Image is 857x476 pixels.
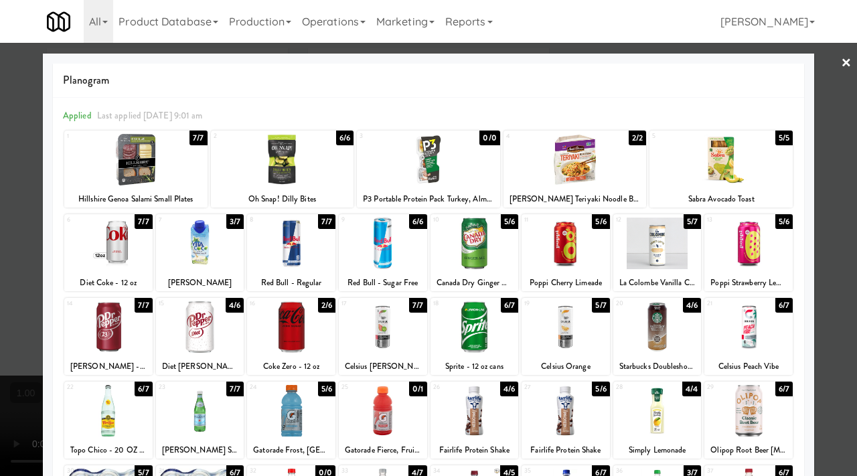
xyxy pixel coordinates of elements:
[592,298,609,313] div: 5/7
[613,358,702,375] div: Starbucks Doubleshot Energy Caffe Mocha
[524,214,566,226] div: 11
[431,214,519,291] div: 105/6Canada Dry Ginger Ale - 12 oz
[613,442,702,459] div: Simply Lemonade
[64,191,208,208] div: Hillshire Genoa Salami Small Plates
[250,214,291,226] div: 8
[592,214,609,229] div: 5/6
[247,214,335,291] div: 87/7Red Bull - Regular
[651,191,791,208] div: Sabra Avocado Toast
[503,191,647,208] div: [PERSON_NAME] Teriyaki Noodle Bowl
[64,131,208,208] div: 17/7Hillshire Genoa Salami Small Plates
[135,298,152,313] div: 7/7
[66,358,151,375] div: [PERSON_NAME] - 12 oz cans
[64,382,153,459] div: 226/7Topo Chico - 20 OZ BOTTLE
[156,274,244,291] div: [PERSON_NAME]
[64,214,153,291] div: 67/7Diet Coke - 12 oz
[613,298,702,375] div: 204/6Starbucks Doubleshot Energy Caffe Mocha
[524,442,608,459] div: Fairlife Protein Shake
[67,382,108,393] div: 22
[652,131,721,142] div: 5
[97,109,203,122] span: Last applied [DATE] 9:01 am
[63,70,794,90] span: Planogram
[431,274,519,291] div: Canada Dry Ginger Ale - 12 oz
[704,382,793,459] div: 296/7Olipop Root Beer [MEDICAL_DATA] Soda
[431,382,519,459] div: 264/6Fairlife Protein Shake
[431,358,519,375] div: Sprite - 12 oz cans
[409,382,426,396] div: 0/1
[341,442,425,459] div: Gatorade Fierce, Fruit Punch - 20 oz
[615,274,700,291] div: La Colombe Vanilla Cold Brew Coffee
[67,298,108,309] div: 14
[156,214,244,291] div: 73/7[PERSON_NAME]
[706,442,791,459] div: Olipop Root Beer [MEDICAL_DATA] Soda
[189,131,207,145] div: 7/7
[156,358,244,375] div: Diet [PERSON_NAME] - 12 oz Cans
[522,214,610,291] div: 115/6Poppi Cherry Limeade
[775,214,793,229] div: 5/6
[341,358,425,375] div: Celsius [PERSON_NAME]
[704,358,793,375] div: Celsius Peach Vibe
[341,382,383,393] div: 25
[841,43,852,84] a: ×
[706,274,791,291] div: Poppi Strawberry Lemon
[433,442,517,459] div: Fairlife Protein Shake
[433,382,475,393] div: 26
[522,298,610,375] div: 195/7Celsius Orange
[64,442,153,459] div: Topo Chico - 20 OZ BOTTLE
[649,191,793,208] div: Sabra Avocado Toast
[339,298,427,375] div: 177/7Celsius [PERSON_NAME]
[318,382,335,396] div: 5/6
[135,382,152,396] div: 6/7
[500,382,518,396] div: 4/6
[64,274,153,291] div: Diet Coke - 12 oz
[615,442,700,459] div: Simply Lemonade
[506,131,575,142] div: 4
[505,191,645,208] div: [PERSON_NAME] Teriyaki Noodle Bowl
[226,382,244,396] div: 7/7
[211,131,354,208] div: 26/6Oh Snap! Dilly Bites
[64,298,153,375] div: 147/7[PERSON_NAME] - 12 oz cans
[433,274,517,291] div: Canada Dry Ginger Ale - 12 oz
[247,442,335,459] div: Gatorade Frost, [GEOGRAPHIC_DATA]
[524,274,608,291] div: Poppi Cherry Limeade
[613,382,702,459] div: 284/4Simply Lemonade
[684,214,701,229] div: 5/7
[615,358,700,375] div: Starbucks Doubleshot Energy Caffe Mocha
[682,382,701,396] div: 4/4
[775,131,793,145] div: 5/5
[707,214,749,226] div: 13
[706,358,791,375] div: Celsius Peach Vibe
[479,131,499,145] div: 0/0
[211,191,354,208] div: Oh Snap! Dilly Bites
[247,382,335,459] div: 245/6Gatorade Frost, [GEOGRAPHIC_DATA]
[433,214,475,226] div: 10
[250,298,291,309] div: 16
[213,191,352,208] div: Oh Snap! Dilly Bites
[158,274,242,291] div: [PERSON_NAME]
[318,214,335,229] div: 7/7
[683,298,701,313] div: 4/6
[214,131,283,142] div: 2
[226,298,244,313] div: 4/6
[360,131,428,142] div: 3
[704,214,793,291] div: 135/6Poppi Strawberry Lemon
[613,274,702,291] div: La Colombe Vanilla Cold Brew Coffee
[159,298,200,309] div: 15
[250,382,291,393] div: 24
[616,214,657,226] div: 12
[501,298,518,313] div: 6/7
[704,274,793,291] div: Poppi Strawberry Lemon
[431,442,519,459] div: Fairlife Protein Shake
[158,442,242,459] div: [PERSON_NAME] Sparkling
[503,131,647,208] div: 42/2[PERSON_NAME] Teriyaki Noodle Bowl
[359,191,498,208] div: P3 Portable Protein Pack Turkey, Almonds, [PERSON_NAME] Cheese
[339,382,427,459] div: 250/1Gatorade Fierce, Fruit Punch - 20 oz
[336,131,354,145] div: 6/6
[524,382,566,393] div: 27
[135,214,152,229] div: 7/7
[775,382,793,396] div: 6/7
[66,442,151,459] div: Topo Chico - 20 OZ BOTTLE
[339,358,427,375] div: Celsius [PERSON_NAME]
[159,214,200,226] div: 7
[629,131,646,145] div: 2/2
